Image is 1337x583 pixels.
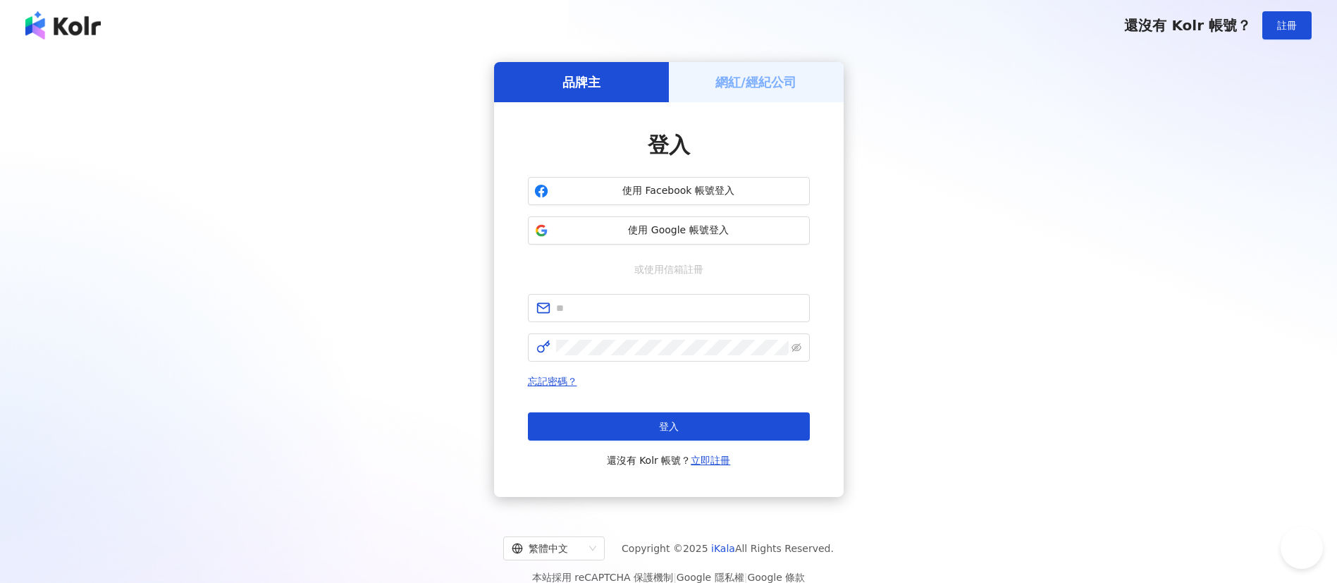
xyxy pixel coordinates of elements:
[691,455,730,466] a: 立即註冊
[1281,527,1323,569] iframe: Help Scout Beacon - Open
[622,540,834,557] span: Copyright © 2025 All Rights Reserved.
[711,543,735,554] a: iKala
[528,376,577,387] a: 忘記密碼？
[791,343,801,352] span: eye-invisible
[528,412,810,441] button: 登入
[554,223,803,238] span: 使用 Google 帳號登入
[1277,20,1297,31] span: 註冊
[624,262,713,277] span: 或使用信箱註冊
[25,11,101,39] img: logo
[512,537,584,560] div: 繁體中文
[659,421,679,432] span: 登入
[677,572,744,583] a: Google 隱私權
[673,572,677,583] span: |
[648,133,690,157] span: 登入
[1262,11,1312,39] button: 註冊
[528,177,810,205] button: 使用 Facebook 帳號登入
[715,73,796,91] h5: 網紅/經紀公司
[528,216,810,245] button: 使用 Google 帳號登入
[607,452,731,469] span: 還沒有 Kolr 帳號？
[744,572,748,583] span: |
[562,73,600,91] h5: 品牌主
[554,184,803,198] span: 使用 Facebook 帳號登入
[1124,17,1251,34] span: 還沒有 Kolr 帳號？
[747,572,805,583] a: Google 條款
